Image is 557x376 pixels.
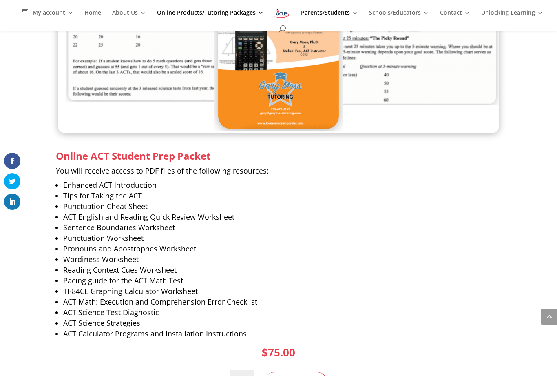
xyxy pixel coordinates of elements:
[63,180,502,190] li: Enhanced ACT Introduction
[63,307,502,318] li: ACT Science Test Diagnostic
[63,190,502,201] li: Tips for Taking the ACT
[63,233,502,243] li: Punctuation Worksheet
[63,222,502,233] li: Sentence Boundaries Worksheet
[63,286,502,296] li: TI-84CE Graphing Calculator Worksheet
[63,318,502,328] li: ACT Science Strategies
[63,328,502,339] li: ACT Calculator Programs and Installation Instructions
[33,10,73,24] a: My account
[262,345,268,360] span: $
[63,211,502,222] li: ACT English and Reading Quick Review Worksheet
[63,254,502,265] li: Wordiness Worksheet
[63,296,502,307] li: ACT Math: Execution and Comprehension Error Checklist
[63,243,502,254] li: Pronouns and Apostrophes Worksheet
[63,265,502,275] li: Reading Context Cues Worksheet
[157,10,264,24] a: Online Products/Tutoring Packages
[440,10,470,24] a: Contact
[112,10,146,24] a: About Us
[84,10,101,24] a: Home
[369,10,429,24] a: Schools/Educators
[301,10,358,24] a: Parents/Students
[273,7,290,19] img: Focus on Learning
[63,201,502,211] li: Punctuation Cheat Sheet
[481,10,543,24] a: Unlocking Learning
[56,166,269,176] span: You will receive access to PDF files of the following resources:
[262,345,295,360] bdi: 75.00
[63,275,502,286] li: Pacing guide for the ACT Math Test
[56,149,210,162] strong: Online ACT Student Prep Packet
